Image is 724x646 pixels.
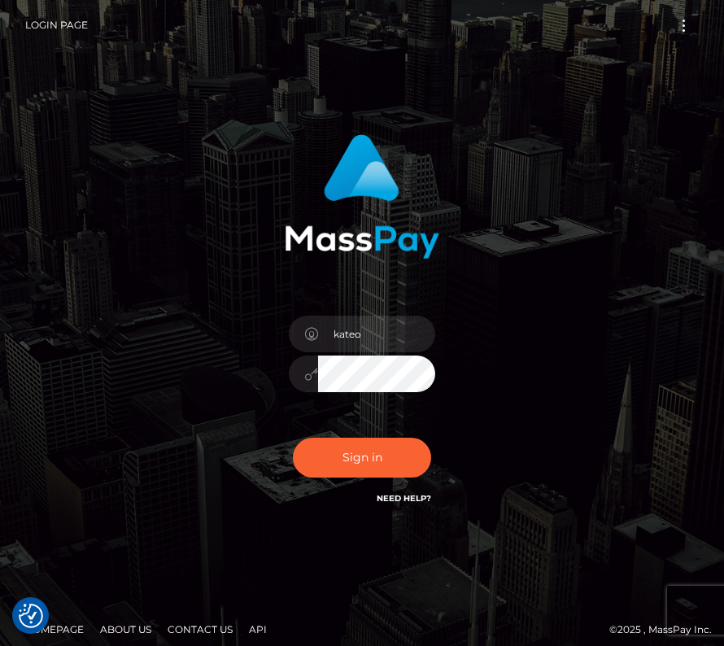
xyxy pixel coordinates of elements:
[161,617,239,642] a: Contact Us
[242,617,273,642] a: API
[94,617,158,642] a: About Us
[12,621,712,639] div: © 2025 , MassPay Inc.
[25,8,88,42] a: Login Page
[293,438,431,478] button: Sign in
[669,15,699,37] button: Toggle navigation
[377,493,431,504] a: Need Help?
[285,134,439,259] img: MassPay Login
[18,617,90,642] a: Homepage
[19,604,43,628] button: Consent Preferences
[19,604,43,628] img: Revisit consent button
[318,316,435,352] input: Username...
